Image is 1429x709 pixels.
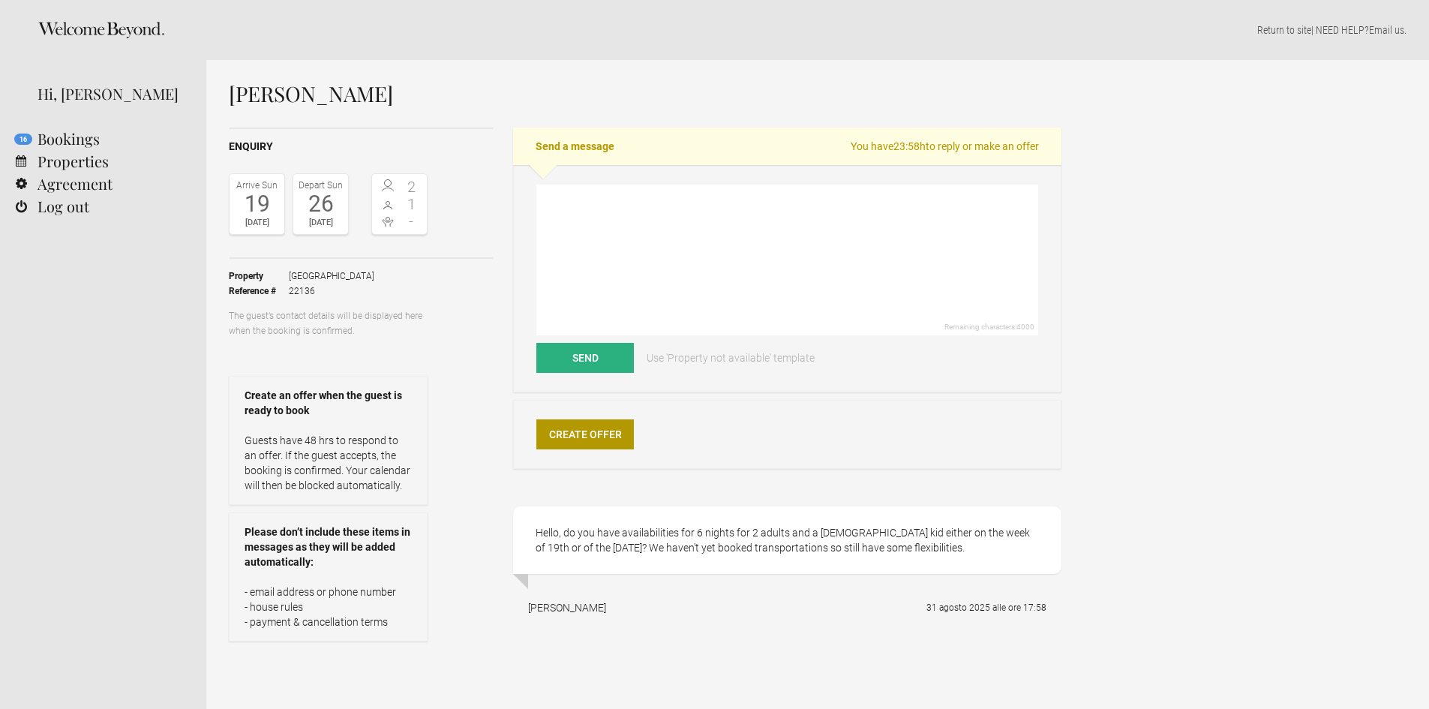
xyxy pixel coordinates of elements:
[893,140,926,152] flynt-countdown: 23:58h
[233,215,281,230] div: [DATE]
[229,308,428,338] p: The guest’s contact details will be displayed here when the booking is confirmed.
[636,343,825,373] a: Use 'Property not available' template
[289,284,374,299] span: 22136
[400,179,424,194] span: 2
[38,83,184,105] div: Hi, [PERSON_NAME]
[229,83,1061,105] h1: [PERSON_NAME]
[297,193,344,215] div: 26
[233,178,281,193] div: Arrive Sun
[536,419,634,449] a: Create Offer
[528,600,606,615] div: [PERSON_NAME]
[229,269,289,284] strong: Property
[229,23,1406,38] p: | NEED HELP? .
[513,128,1061,165] h2: Send a message
[1257,24,1311,36] a: Return to site
[536,343,634,373] button: Send
[245,524,412,569] strong: Please don’t include these items in messages as they will be added automatically:
[289,269,374,284] span: [GEOGRAPHIC_DATA]
[400,214,424,229] span: -
[14,134,32,145] flynt-notification-badge: 16
[513,506,1061,574] div: Hello, do you have availabilities for 6 nights for 2 adults and a [DEMOGRAPHIC_DATA] kid either o...
[297,178,344,193] div: Depart Sun
[245,433,412,493] p: Guests have 48 hrs to respond to an offer. If the guest accepts, the booking is confirmed. Your c...
[245,388,412,418] strong: Create an offer when the guest is ready to book
[1369,24,1404,36] a: Email us
[851,139,1039,154] span: You have to reply or make an offer
[400,197,424,212] span: 1
[233,193,281,215] div: 19
[229,139,493,155] h2: Enquiry
[926,602,1046,613] flynt-date-display: 31 agosto 2025 alle ore 17:58
[297,215,344,230] div: [DATE]
[245,584,412,629] p: - email address or phone number - house rules - payment & cancellation terms
[229,284,289,299] strong: Reference #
